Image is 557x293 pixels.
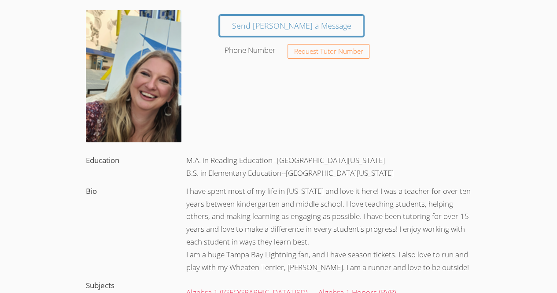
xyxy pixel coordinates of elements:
label: Education [86,155,119,165]
label: Phone Number [225,45,276,55]
button: Request Tutor Number [288,44,370,59]
span: Request Tutor Number [294,48,363,55]
label: Bio [86,186,97,196]
img: sarah.png [86,10,181,142]
div: I have spent most of my life in [US_STATE] and love it here! I was a teacher for over ten years b... [178,182,479,277]
label: Subjects [86,280,114,290]
a: Send [PERSON_NAME] a Message [220,15,364,36]
div: M.A. in Reading Education--[GEOGRAPHIC_DATA][US_STATE] B.S. in Elementary Education--[GEOGRAPHIC_... [178,152,479,182]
